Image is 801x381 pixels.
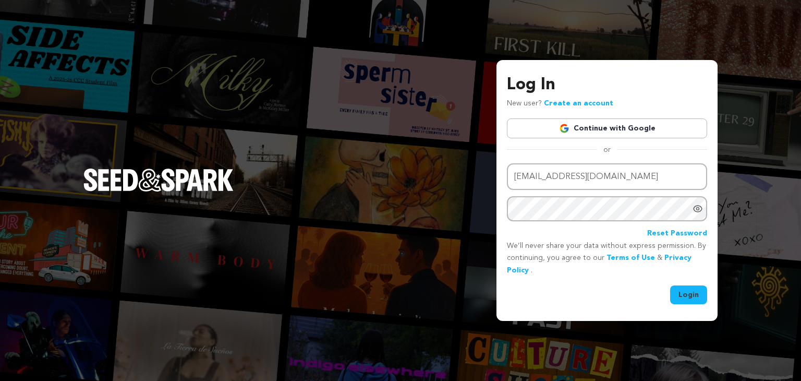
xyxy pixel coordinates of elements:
[507,98,613,110] p: New user?
[544,100,613,107] a: Create an account
[597,145,617,155] span: or
[507,163,707,190] input: Email address
[507,118,707,138] a: Continue with Google
[647,228,707,240] a: Reset Password
[83,169,234,212] a: Seed&Spark Homepage
[83,169,234,192] img: Seed&Spark Logo
[507,73,707,98] h3: Log In
[507,240,707,277] p: We’ll never share your data without express permission. By continuing, you agree to our & .
[693,204,703,214] a: Show password as plain text. Warning: this will display your password on the screen.
[670,285,707,304] button: Login
[559,123,569,134] img: Google logo
[606,254,655,261] a: Terms of Use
